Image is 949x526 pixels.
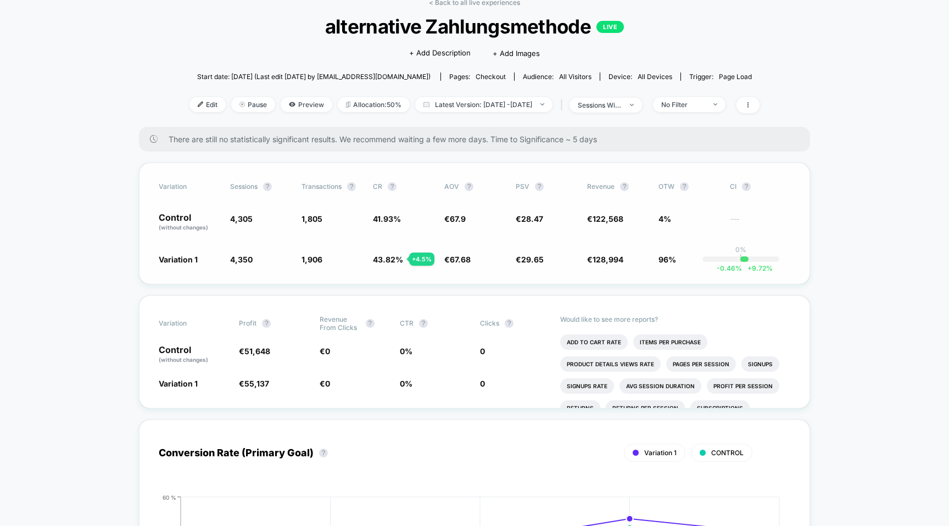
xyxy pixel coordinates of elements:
span: (without changes) [159,356,208,363]
span: | [558,97,570,113]
span: Sessions [230,182,258,191]
span: 128,994 [593,255,623,264]
button: ? [366,319,375,328]
button: ? [465,182,473,191]
span: Latest Version: [DATE] - [DATE] [415,97,552,112]
span: OTW [658,182,719,191]
li: Returns Per Session [606,400,685,416]
span: CI [730,182,790,191]
img: rebalance [346,102,350,108]
span: Revenue From Clicks [320,315,360,332]
span: 28.47 [521,214,543,223]
span: Transactions [302,182,342,191]
span: 0 [325,346,330,356]
span: (without changes) [159,224,208,231]
span: € [444,214,466,223]
span: AOV [444,182,459,191]
img: calendar [423,102,429,107]
span: 4,350 [230,255,253,264]
p: Control [159,213,219,232]
span: 9.72 % [742,264,773,272]
span: € [239,346,270,356]
li: Items Per Purchase [633,334,707,350]
span: 67.9 [450,214,466,223]
span: --- [730,216,790,232]
span: There are still no statistically significant results. We recommend waiting a few more days . Time... [169,135,788,144]
span: 1,906 [302,255,322,264]
tspan: 60 % [163,494,176,500]
span: 122,568 [593,214,623,223]
span: Allocation: 50% [338,97,410,112]
button: ? [742,182,751,191]
span: + Add Images [493,49,540,58]
button: ? [388,182,397,191]
button: ? [262,319,271,328]
span: 51,648 [244,346,270,356]
span: 4% [658,214,671,223]
span: 0 [325,379,330,388]
div: Audience: [523,72,591,81]
span: CTR [400,319,414,327]
div: No Filter [661,100,705,109]
span: Device: [600,72,680,81]
span: Preview [281,97,332,112]
span: 0 [480,346,485,356]
button: ? [347,182,356,191]
span: Start date: [DATE] (Last edit [DATE] by [EMAIL_ADDRESS][DOMAIN_NAME]) [197,72,431,81]
li: Pages Per Session [666,356,736,372]
li: Returns [560,400,600,416]
img: end [239,102,245,107]
button: ? [319,449,328,457]
img: end [713,103,717,105]
span: € [587,214,623,223]
span: 1,805 [302,214,322,223]
img: edit [198,102,203,107]
span: Clicks [480,319,499,327]
span: PSV [516,182,529,191]
span: + Add Description [409,48,471,59]
li: Add To Cart Rate [560,334,628,350]
span: Profit [239,319,256,327]
button: ? [620,182,629,191]
li: Signups Rate [560,378,614,394]
button: ? [535,182,544,191]
p: 0% [735,245,746,254]
span: € [239,379,269,388]
span: Revenue [587,182,615,191]
li: Product Details Views Rate [560,356,661,372]
span: Variation [159,315,219,332]
span: 96% [658,255,676,264]
span: 41.93 % [373,214,401,223]
span: -0.46 % [717,264,742,272]
span: € [320,379,330,388]
span: CONTROL [711,449,744,457]
div: + 4.5 % [409,253,434,266]
div: Trigger: [689,72,752,81]
span: 29.65 [521,255,544,264]
p: Would like to see more reports? [560,315,790,323]
span: 4,305 [230,214,253,223]
div: Pages: [449,72,506,81]
span: Variation 1 [644,449,677,457]
span: Page Load [719,72,752,81]
span: Edit [189,97,226,112]
span: checkout [476,72,506,81]
span: € [320,346,330,356]
span: 43.82 % [373,255,403,264]
span: + [747,264,752,272]
li: Profit Per Session [707,378,779,394]
span: alternative Zahlungsmethode [218,15,731,38]
span: € [587,255,623,264]
span: € [516,255,544,264]
div: sessions with impression [578,101,622,109]
p: LIVE [596,21,624,33]
span: 55,137 [244,379,269,388]
span: € [516,214,543,223]
span: All Visitors [559,72,591,81]
span: € [444,255,471,264]
span: all devices [638,72,672,81]
span: 0 % [400,346,412,356]
img: end [630,104,634,106]
span: Variation [159,182,219,191]
span: Variation 1 [159,255,198,264]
